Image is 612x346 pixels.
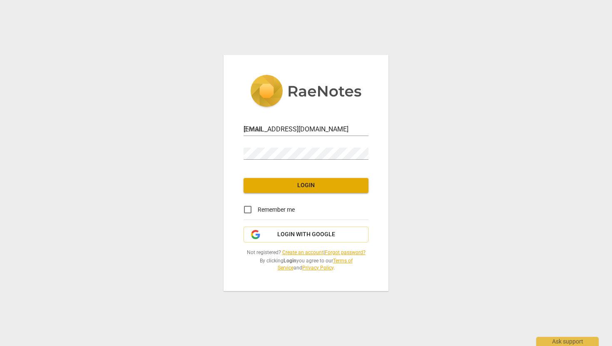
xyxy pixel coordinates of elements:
[250,75,362,109] img: 5ac2273c67554f335776073100b6d88f.svg
[325,250,366,255] a: Forgot password?
[277,230,335,239] span: Login with Google
[244,249,368,256] span: Not registered? |
[282,250,323,255] a: Create an account
[258,205,295,214] span: Remember me
[302,265,333,271] a: Privacy Policy
[244,257,368,271] span: By clicking you agree to our and .
[244,227,368,242] button: Login with Google
[250,181,362,190] span: Login
[244,178,368,193] button: Login
[284,258,296,264] b: Login
[278,258,353,271] a: Terms of Service
[536,337,599,346] div: Ask support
